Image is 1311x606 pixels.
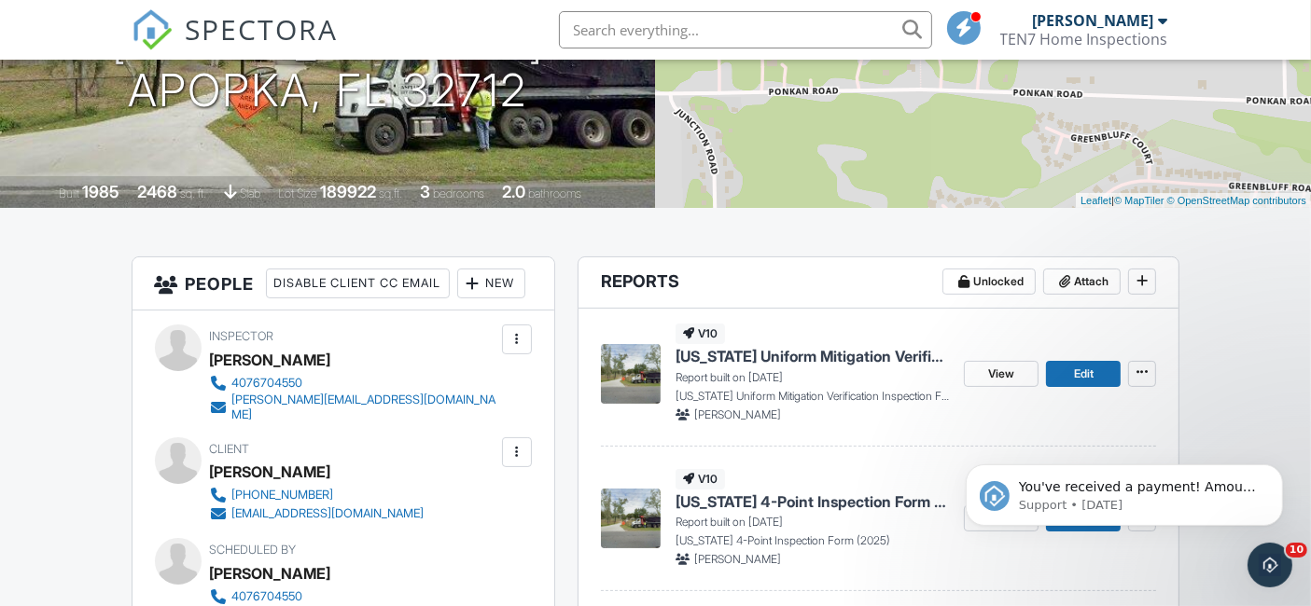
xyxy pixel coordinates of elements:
div: [PERSON_NAME] [210,346,331,374]
span: SPECTORA [186,9,339,48]
div: 1985 [82,182,119,201]
div: Disable Client CC Email [266,269,450,298]
a: [PERSON_NAME][EMAIL_ADDRESS][DOMAIN_NAME] [210,393,497,422]
span: sq.ft. [379,186,402,200]
div: [PERSON_NAME] [210,559,331,587]
a: © OpenStreetMap contributors [1167,195,1306,206]
div: 4076704550 [232,589,303,604]
span: Lot Size [278,186,317,200]
h3: People [132,257,554,310]
span: 10 [1286,543,1307,558]
a: [PHONE_NUMBER] [210,486,425,504]
div: 4076704550 [232,376,303,391]
span: sq. ft. [180,186,206,200]
iframe: Intercom live chat [1248,543,1292,587]
a: 4076704550 [210,374,497,393]
a: © MapTiler [1114,195,1165,206]
span: Built [59,186,79,200]
div: [PHONE_NUMBER] [232,488,334,503]
div: 3 [420,182,430,201]
img: The Best Home Inspection Software - Spectora [132,9,173,50]
a: SPECTORA [132,25,339,64]
a: Leaflet [1081,195,1111,206]
div: [PERSON_NAME] [210,458,331,486]
div: | [1076,193,1311,209]
div: New [457,269,525,298]
div: [PERSON_NAME] [1033,11,1154,30]
span: slab [240,186,260,200]
div: 2.0 [502,182,525,201]
span: Client [210,442,250,456]
div: TEN7 Home Inspections [1000,30,1168,48]
div: 2468 [137,182,177,201]
span: bathrooms [528,186,581,200]
div: 189922 [320,182,376,201]
div: [PERSON_NAME][EMAIL_ADDRESS][DOMAIN_NAME] [232,393,497,422]
a: [EMAIL_ADDRESS][DOMAIN_NAME] [210,504,425,523]
a: 4076704550 [210,587,497,606]
span: Inspector [210,329,274,343]
input: Search everything... [559,11,932,48]
h1: [STREET_ADDRESS] Apopka, FL 32712 [112,18,544,117]
span: bedrooms [433,186,484,200]
iframe: Intercom notifications message [938,425,1311,556]
div: [EMAIL_ADDRESS][DOMAIN_NAME] [232,506,425,521]
span: You've received a payment! Amount $160.00 Fee $4.70 Net $155.30 Transaction # pi_3SAy2uK7snlDGpRF... [81,54,321,273]
p: Message from Support, sent 4d ago [81,72,322,89]
span: Scheduled By [210,543,297,557]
